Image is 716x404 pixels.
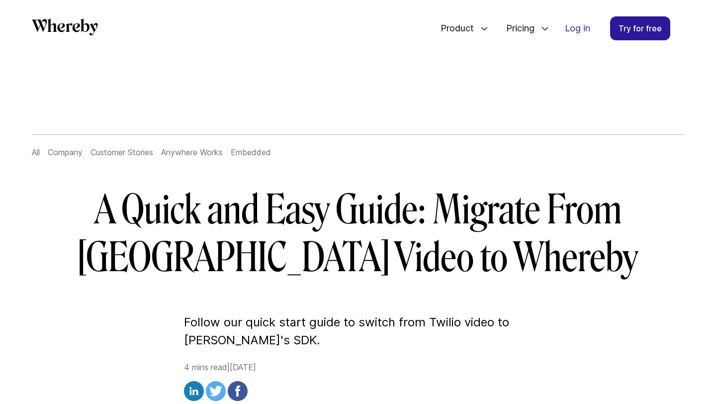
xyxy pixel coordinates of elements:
a: Log in [557,17,598,40]
a: All [32,147,40,157]
img: facebook [228,381,248,401]
img: linkedin [184,381,204,401]
a: Try for free [610,16,670,40]
a: Embedded [231,147,271,157]
a: Whereby [32,18,98,39]
a: Anywhere Works [161,147,223,157]
span: Pricing [496,12,537,45]
a: Company [48,147,83,157]
div: 4 mins read | [DATE] [184,361,532,404]
span: Product [431,12,476,45]
h1: A Quick and Easy Guide: Migrate From [GEOGRAPHIC_DATA] Video to Whereby [72,186,644,282]
img: twitter [206,381,226,401]
p: Follow our quick start guide to switch from Twilio video to [PERSON_NAME]'s SDK. [184,313,532,349]
svg: Whereby [32,18,98,35]
a: Customer Stories [90,147,153,157]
